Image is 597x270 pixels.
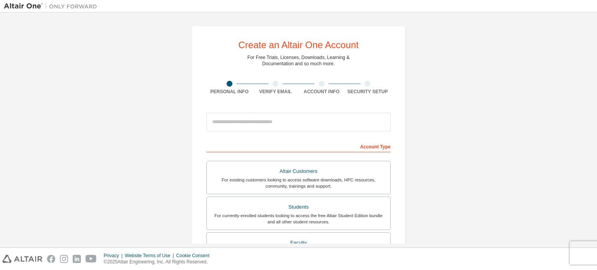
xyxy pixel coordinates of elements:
div: Account Type [206,140,391,152]
div: Personal Info [206,89,253,95]
div: Altair Customers [211,166,386,177]
div: Security Setup [345,89,391,95]
div: For currently enrolled students looking to access the free Altair Student Edition bundle and all ... [211,213,386,225]
div: Create an Altair One Account [238,40,359,50]
img: linkedin.svg [73,255,81,263]
div: Account Info [298,89,345,95]
div: Students [211,202,386,213]
div: Website Terms of Use [125,253,176,259]
img: youtube.svg [86,255,97,263]
div: For existing customers looking to access software downloads, HPC resources, community, trainings ... [211,177,386,189]
div: Verify Email [253,89,299,95]
div: Privacy [104,253,125,259]
div: For Free Trials, Licenses, Downloads, Learning & Documentation and so much more. [248,54,350,67]
img: Altair One [4,2,101,10]
img: altair_logo.svg [2,255,42,263]
div: Cookie Consent [176,253,214,259]
div: Faculty [211,237,386,248]
img: instagram.svg [60,255,68,263]
img: facebook.svg [47,255,55,263]
p: © 2025 Altair Engineering, Inc. All Rights Reserved. [104,259,214,265]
